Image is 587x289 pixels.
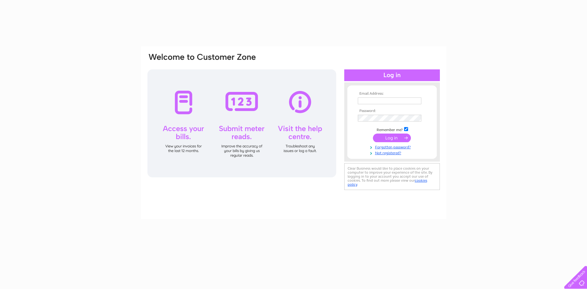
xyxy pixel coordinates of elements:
[356,126,428,132] td: Remember me?
[358,144,428,150] a: Forgotten password?
[356,92,428,96] th: Email Address:
[344,163,440,190] div: Clear Business would like to place cookies on your computer to improve your experience of the sit...
[348,178,427,187] a: cookies policy
[373,134,411,142] input: Submit
[356,109,428,113] th: Password:
[358,150,428,155] a: Not registered?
